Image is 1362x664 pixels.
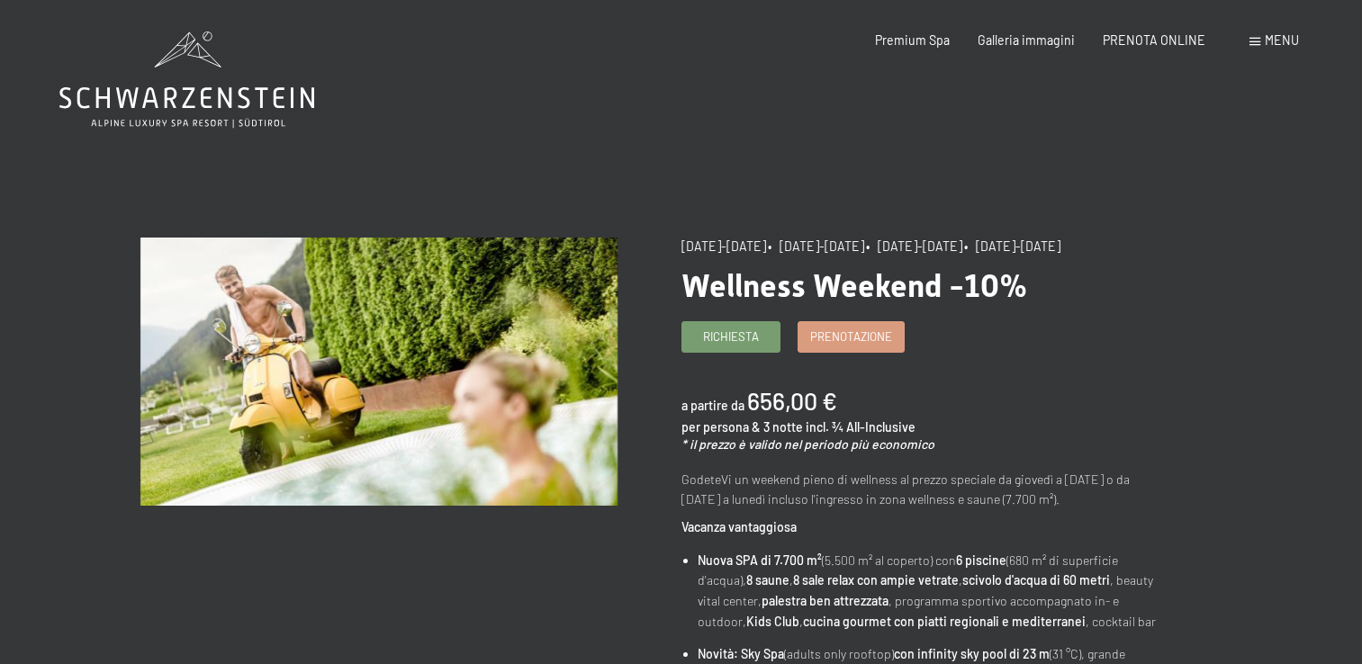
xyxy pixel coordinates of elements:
[746,614,799,629] strong: Kids Club
[962,572,1110,588] strong: scivolo d'acqua di 60 metri
[810,328,892,345] span: Prenotazione
[681,267,1027,304] span: Wellness Weekend -10%
[703,328,759,345] span: Richiesta
[964,238,1060,254] span: • [DATE]-[DATE]
[866,238,962,254] span: • [DATE]-[DATE]
[681,519,797,534] strong: Vacanza vantaggiosa
[698,646,784,661] strong: Novità: Sky Spa
[793,572,959,588] strong: 8 sale relax con ampie vetrate
[681,470,1159,510] p: GodeteVi un weekend pieno di wellness al prezzo speciale da giovedì a [DATE] o da [DATE] a lunedì...
[806,419,916,435] span: incl. ¾ All-Inclusive
[956,552,1006,568] strong: 6 piscine
[762,593,888,608] strong: palestra ben attrezzata
[978,32,1075,48] a: Galleria immagini
[763,419,803,435] span: 3 notte
[140,238,618,506] img: Wellness Weekend -10%
[681,419,761,435] span: per persona &
[681,436,934,452] em: * il prezzo è valido nel periodo più economico
[894,646,1050,661] strong: con infinity sky pool di 23 m
[747,386,837,415] b: 656,00 €
[681,398,744,413] span: a partire da
[768,238,864,254] span: • [DATE]-[DATE]
[746,572,789,588] strong: 8 saune
[681,238,766,254] span: [DATE]-[DATE]
[1265,32,1299,48] span: Menu
[803,614,1086,629] strong: cucina gourmet con piatti regionali e mediterranei
[682,322,780,352] a: Richiesta
[698,552,822,568] strong: Nuova SPA di 7.700 m²
[875,32,950,48] a: Premium Spa
[698,551,1159,632] li: (5.500 m² al coperto) con (680 m² di superficie d'acqua), , , , beauty vital center, , programma ...
[798,322,904,352] a: Prenotazione
[1103,32,1205,48] a: PRENOTA ONLINE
